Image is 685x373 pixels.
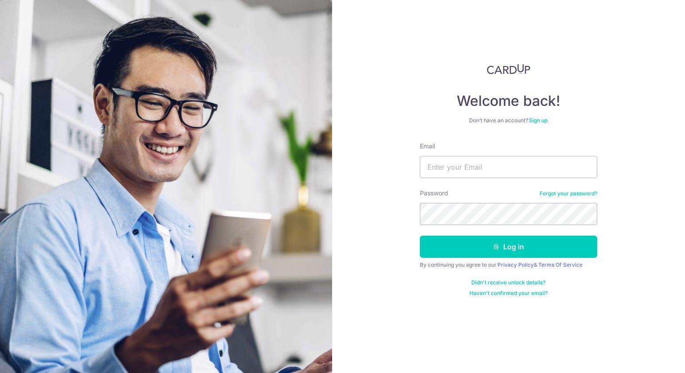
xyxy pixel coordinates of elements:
[420,92,597,110] h4: Welcome back!
[420,189,448,198] label: Password
[540,190,597,197] a: Forgot your password?
[487,64,530,74] img: CardUp Logo
[420,156,597,178] input: Enter your Email
[538,261,583,268] a: Terms Of Service
[420,142,435,151] label: Email
[529,117,548,124] a: Sign up
[497,261,534,268] a: Privacy Policy
[471,279,545,286] a: Didn't receive unlock details?
[420,261,597,268] div: By continuing you agree to our &
[470,290,548,297] a: Haven't confirmed your email?
[420,236,597,258] button: Log in
[420,117,597,124] div: Don’t have an account?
